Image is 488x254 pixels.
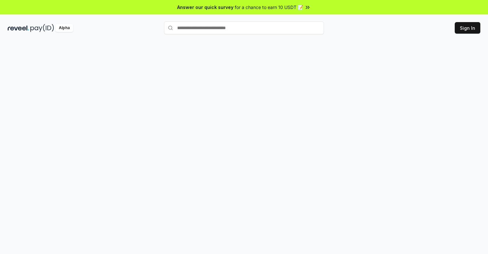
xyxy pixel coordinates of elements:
[235,4,303,11] span: for a chance to earn 10 USDT 📝
[30,24,54,32] img: pay_id
[455,22,480,34] button: Sign In
[177,4,233,11] span: Answer our quick survey
[55,24,73,32] div: Alpha
[8,24,29,32] img: reveel_dark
